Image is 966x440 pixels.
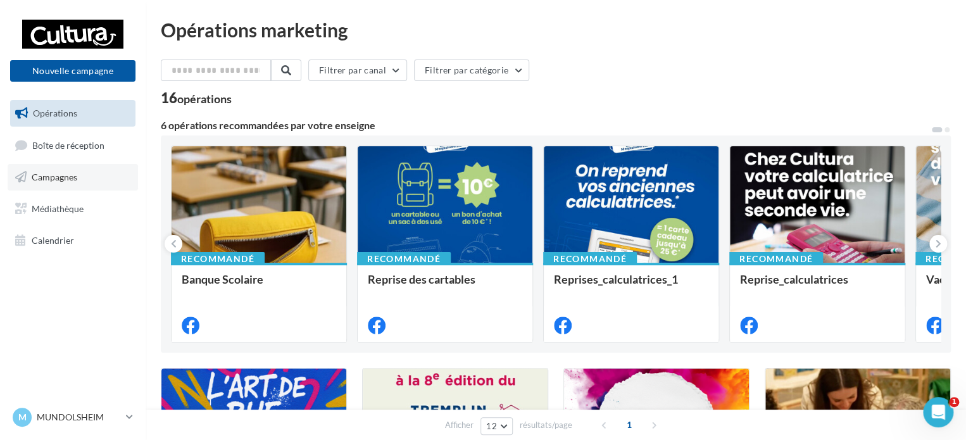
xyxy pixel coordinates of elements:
[8,227,138,254] a: Calendrier
[18,411,27,424] span: M
[486,421,497,431] span: 12
[10,60,135,82] button: Nouvelle campagne
[32,139,104,150] span: Boîte de réception
[445,419,474,431] span: Afficher
[32,172,77,182] span: Campagnes
[32,234,74,245] span: Calendrier
[949,397,959,407] span: 1
[171,252,265,266] div: Recommandé
[32,203,84,214] span: Médiathèque
[8,100,138,127] a: Opérations
[520,419,572,431] span: résultats/page
[368,272,475,286] span: Reprise des cartables
[740,272,848,286] span: Reprise_calculatrices
[161,91,232,105] div: 16
[177,93,232,104] div: opérations
[33,108,77,118] span: Opérations
[923,397,953,427] iframe: Intercom live chat
[729,252,823,266] div: Recommandé
[10,405,135,429] a: M MUNDOLSHEIM
[8,132,138,159] a: Boîte de réception
[161,120,931,130] div: 6 opérations recommandées par votre enseigne
[357,252,451,266] div: Recommandé
[8,164,138,191] a: Campagnes
[619,415,639,435] span: 1
[182,272,263,286] span: Banque Scolaire
[37,411,121,424] p: MUNDOLSHEIM
[543,252,637,266] div: Recommandé
[8,196,138,222] a: Médiathèque
[308,60,407,81] button: Filtrer par canal
[554,272,678,286] span: Reprises_calculatrices_1
[161,20,951,39] div: Opérations marketing
[414,60,529,81] button: Filtrer par catégorie
[480,417,513,435] button: 12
